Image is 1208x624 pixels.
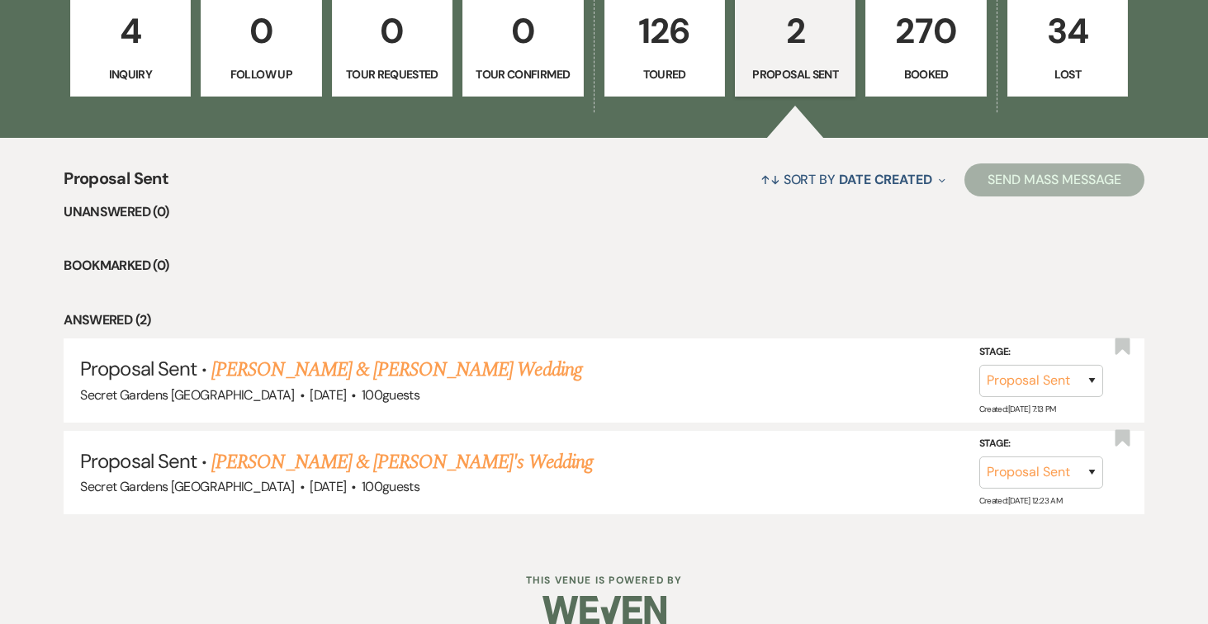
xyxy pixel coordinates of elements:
p: Toured [615,65,714,83]
span: Secret Gardens [GEOGRAPHIC_DATA] [80,386,295,404]
p: Follow Up [211,65,310,83]
p: 2 [746,3,845,59]
li: Bookmarked (0) [64,255,1144,277]
p: Tour Confirmed [473,65,572,83]
label: Stage: [979,435,1103,453]
a: [PERSON_NAME] & [PERSON_NAME] Wedding [211,355,581,385]
span: Proposal Sent [64,166,168,201]
p: Proposal Sent [746,65,845,83]
label: Stage: [979,343,1103,362]
p: Inquiry [81,65,180,83]
span: 100 guests [362,478,419,495]
button: Send Mass Message [964,163,1144,196]
span: Created: [DATE] 7:13 PM [979,404,1056,414]
span: 100 guests [362,386,419,404]
p: Booked [876,65,975,83]
span: Created: [DATE] 12:23 AM [979,495,1062,506]
span: Date Created [839,171,932,188]
li: Unanswered (0) [64,201,1144,223]
p: 0 [473,3,572,59]
span: Secret Gardens [GEOGRAPHIC_DATA] [80,478,295,495]
p: 4 [81,3,180,59]
p: 34 [1018,3,1117,59]
p: Lost [1018,65,1117,83]
button: Sort By Date Created [754,158,952,201]
span: [DATE] [310,386,346,404]
p: Tour Requested [343,65,442,83]
span: Proposal Sent [80,356,197,381]
p: 126 [615,3,714,59]
li: Answered (2) [64,310,1144,331]
a: [PERSON_NAME] & [PERSON_NAME]'s Wedding [211,447,593,477]
p: 0 [211,3,310,59]
p: 270 [876,3,975,59]
p: 0 [343,3,442,59]
span: Proposal Sent [80,448,197,474]
span: ↑↓ [760,171,780,188]
span: [DATE] [310,478,346,495]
